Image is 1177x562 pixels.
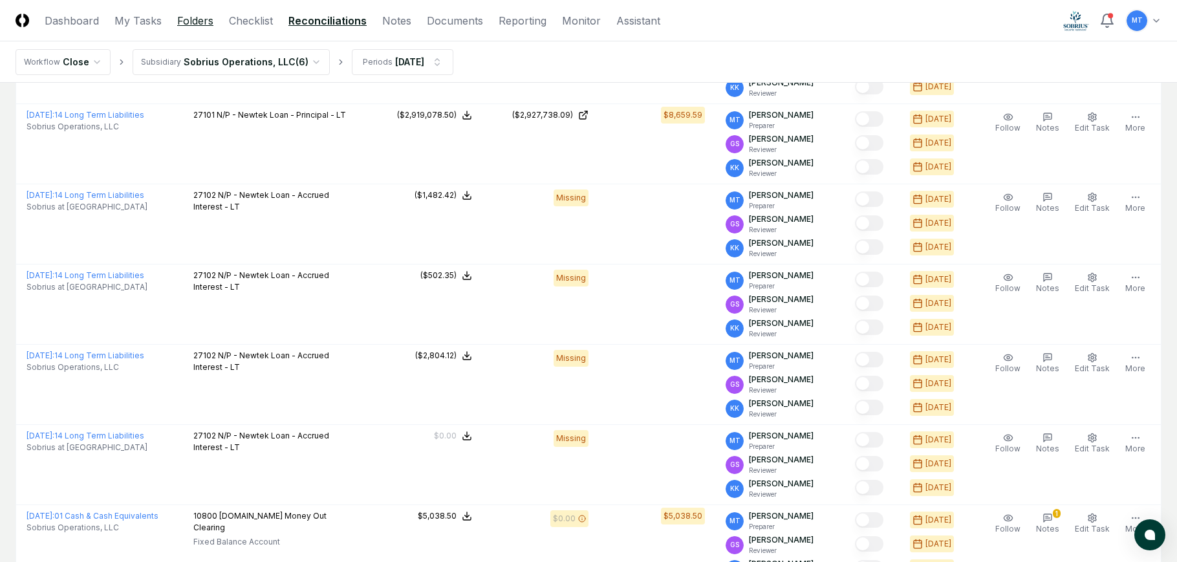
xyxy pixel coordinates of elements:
span: Sobrius at [GEOGRAPHIC_DATA] [27,442,147,453]
span: MT [729,436,740,446]
div: [DATE] [925,81,951,92]
p: [PERSON_NAME] [749,374,814,385]
p: Reviewer [749,249,814,259]
a: [DATE]:14 Long Term Liabilities [27,270,144,280]
span: GS [730,460,739,470]
button: Mark complete [855,376,883,391]
p: [PERSON_NAME] [749,213,814,225]
button: Mark complete [855,272,883,287]
span: Notes [1036,283,1059,293]
span: GS [730,380,739,389]
button: More [1123,350,1148,377]
button: More [1123,189,1148,217]
div: [DATE] [925,458,951,470]
button: Edit Task [1072,430,1112,457]
button: Mark complete [855,296,883,311]
button: Mark complete [855,456,883,471]
p: Reviewer [749,225,814,235]
button: ($2,804.12) [415,350,472,362]
a: Reconciliations [288,13,367,28]
span: [DATE] : [27,110,54,120]
p: [PERSON_NAME] [749,350,814,362]
span: Follow [995,524,1020,534]
span: Follow [995,203,1020,213]
span: Edit Task [1075,524,1110,534]
button: Edit Task [1072,109,1112,136]
span: KK [730,323,739,333]
button: Mark complete [855,191,883,207]
button: Edit Task [1072,510,1112,537]
p: [PERSON_NAME] [749,270,814,281]
button: ($502.35) [420,270,472,281]
p: [PERSON_NAME] [749,430,814,442]
p: [PERSON_NAME] [749,77,814,89]
p: [PERSON_NAME] [749,157,814,169]
span: N/P - Newtek Loan - Principal - LT [217,110,346,120]
span: Notes [1036,123,1059,133]
a: ($2,927,738.09) [493,109,588,121]
p: Preparer [749,522,814,532]
button: ($1,482.42) [415,189,472,201]
p: Preparer [749,442,814,451]
button: Follow [993,510,1023,537]
span: [DATE] : [27,270,54,280]
p: Reviewer [749,305,814,315]
div: $5,038.50 [664,510,702,522]
p: Reviewer [749,89,814,98]
p: Preparer [749,201,814,211]
div: $8,659.59 [664,109,702,121]
span: Edit Task [1075,203,1110,213]
button: Notes [1033,350,1062,377]
a: Folders [177,13,213,28]
span: Follow [995,283,1020,293]
div: ($2,919,078.50) [397,109,457,121]
span: N/P - Newtek Loan - Accrued Interest - LT [193,431,329,452]
span: Edit Task [1075,444,1110,453]
span: 27102 [193,351,216,360]
span: Notes [1036,524,1059,534]
p: Reviewer [749,466,814,475]
span: KK [730,484,739,493]
nav: breadcrumb [16,49,453,75]
span: 10800 [193,511,217,521]
div: Missing [554,350,588,367]
div: ($2,927,738.09) [512,109,573,121]
div: [DATE] [925,137,951,149]
button: Edit Task [1072,270,1112,297]
div: [DATE] [925,378,951,389]
button: $5,038.50 [418,510,472,522]
a: [DATE]:14 Long Term Liabilities [27,351,144,360]
span: [DATE] : [27,351,54,360]
div: [DATE] [925,113,951,125]
span: Notes [1036,444,1059,453]
button: Notes [1033,189,1062,217]
p: Fixed Balance Account [193,536,356,548]
span: 27102 [193,190,216,200]
a: My Tasks [114,13,162,28]
span: Sobrius at [GEOGRAPHIC_DATA] [27,281,147,293]
button: Edit Task [1072,350,1112,377]
p: Reviewer [749,169,814,178]
a: Reporting [499,13,546,28]
div: Periods [363,56,393,68]
span: GS [730,139,739,149]
span: 27101 [193,110,215,120]
button: Mark complete [855,480,883,495]
span: GS [730,540,739,550]
div: [DATE] [925,193,951,205]
button: Edit Task [1072,189,1112,217]
span: GS [730,299,739,309]
button: Mark complete [855,400,883,415]
div: $0.00 [434,430,457,442]
p: Reviewer [749,490,814,499]
button: Notes [1033,109,1062,136]
span: KK [730,83,739,92]
p: [PERSON_NAME] [749,398,814,409]
button: Mark complete [855,536,883,552]
span: Sobrius Operations, LLC [27,121,119,133]
button: More [1123,270,1148,297]
span: Follow [995,363,1020,373]
span: KK [730,404,739,413]
button: Mark complete [855,352,883,367]
button: MT [1125,9,1149,32]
